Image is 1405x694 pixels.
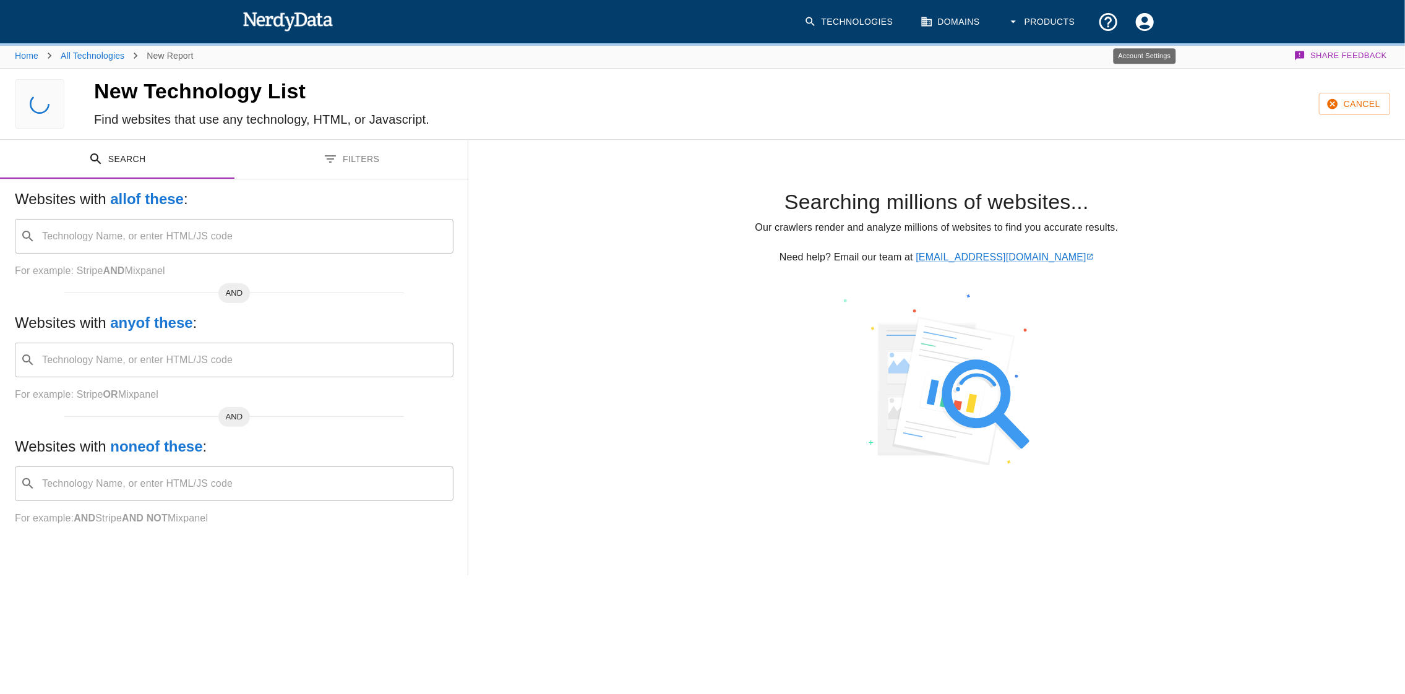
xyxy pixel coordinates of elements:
button: Support and Documentation [1090,4,1127,40]
h4: Searching millions of websites... [488,189,1385,215]
span: AND [218,287,251,299]
b: OR [103,389,118,400]
a: Technologies [797,4,903,40]
h5: Websites with : [15,313,453,333]
button: Products [1000,4,1085,40]
p: For example: Stripe Mixpanel [15,263,453,278]
span: AND [218,411,251,423]
b: none of these [110,438,202,455]
a: All Technologies [61,51,124,61]
button: Account Settings [1127,4,1163,40]
div: Account Settings [1114,48,1176,64]
b: AND NOT [122,513,168,523]
b: any of these [110,314,192,331]
a: Domains [913,4,990,40]
b: AND [103,265,124,276]
p: For example: Stripe Mixpanel [15,511,453,526]
a: [EMAIL_ADDRESS][DOMAIN_NAME] [916,252,1094,262]
button: Cancel [1319,93,1390,116]
h5: Websites with : [15,189,453,209]
button: Filters [234,140,469,179]
p: Our crawlers render and analyze millions of websites to find you accurate results. Need help? Ema... [488,220,1385,265]
p: For example: Stripe Mixpanel [15,387,453,402]
a: Home [15,51,38,61]
h6: Find websites that use any technology, HTML, or Javascript. [94,109,737,129]
b: all of these [110,191,184,207]
img: NerdyData.com [243,9,333,33]
h4: New Technology List [94,79,737,105]
p: New Report [147,49,193,62]
button: Share Feedback [1292,43,1390,68]
iframe: Drift Widget Chat Controller [1343,606,1390,653]
nav: breadcrumb [15,43,194,68]
h5: Websites with : [15,437,453,456]
b: AND [74,513,95,523]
